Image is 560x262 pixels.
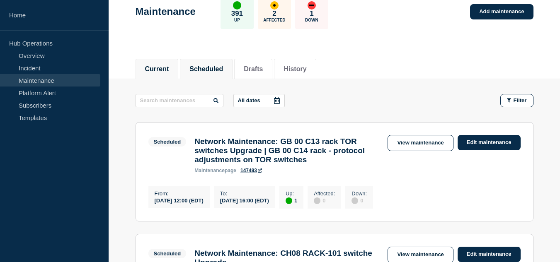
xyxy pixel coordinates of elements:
[233,1,241,10] div: up
[155,190,204,197] p: From :
[194,137,379,164] h3: Network Maintenance: GB 00 C13 rack TOR switches Upgrade | GB 00 C14 rack - protocol adjustments ...
[284,65,306,73] button: History
[308,1,316,10] div: down
[154,139,181,145] div: Scheduled
[240,168,262,173] a: 147493
[136,94,223,107] input: Search maintenances
[352,190,367,197] p: Down :
[189,65,223,73] button: Scheduled
[286,197,292,204] div: up
[388,135,453,151] a: View maintenance
[314,197,320,204] div: disabled
[314,190,335,197] p: Affected :
[470,4,533,19] a: Add maintenance
[233,94,285,107] button: All dates
[194,168,225,173] span: maintenance
[270,1,279,10] div: affected
[263,18,285,22] p: Affected
[458,247,521,262] a: Edit maintenance
[286,190,297,197] p: Up :
[352,197,367,204] div: 0
[244,65,263,73] button: Drafts
[220,190,269,197] p: To :
[145,65,169,73] button: Current
[136,6,196,17] h1: Maintenance
[234,18,240,22] p: Up
[238,97,260,103] p: All dates
[305,18,318,22] p: Down
[314,197,335,204] div: 0
[272,10,276,18] p: 2
[514,97,527,103] span: Filter
[155,197,204,204] div: [DATE] 12:00 (EDT)
[458,135,521,150] a: Edit maintenance
[194,168,236,173] p: page
[154,250,181,257] div: Scheduled
[352,197,358,204] div: disabled
[286,197,297,204] div: 1
[231,10,243,18] p: 391
[220,197,269,204] div: [DATE] 16:00 (EDT)
[310,10,313,18] p: 1
[500,94,533,107] button: Filter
